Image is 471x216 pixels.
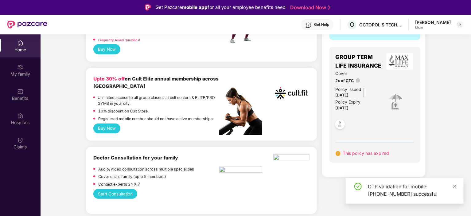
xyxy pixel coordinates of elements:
[336,70,378,77] span: Cover
[145,4,151,10] img: Logo
[7,21,47,29] img: New Pazcare Logo
[328,4,330,11] img: Stroke
[98,174,166,180] p: Cover entire family (upto 5 members)
[17,137,23,143] img: svg+xml;base64,PHN2ZyBpZD0iQ2xhaW0iIHhtbG5zPSJodHRwOi8vd3d3LnczLm9yZy8yMDAwL3N2ZyIgd2lkdGg9IjIwIi...
[356,78,360,83] img: info
[306,22,312,28] img: svg+xml;base64,PHN2ZyBpZD0iSGVscC0zMngzMiIgeG1sbnM9Imh0dHA6Ly93d3cudzMub3JnLzIwMDAvc3ZnIiB3aWR0aD...
[387,53,413,70] img: insurerLogo
[336,53,385,70] span: GROUP TERM LIFE INSURANCE
[273,154,309,162] img: physica%20-%20Edited.png
[415,25,451,30] div: User
[415,19,451,25] div: [PERSON_NAME]
[453,184,457,188] span: close
[93,44,121,54] button: Buy Now
[155,4,286,11] div: Get Pazcare for all your employee benefits need
[457,22,462,27] img: svg+xml;base64,PHN2ZyBpZD0iRHJvcGRvd24tMzJ4MzIiIHhtbG5zPSJodHRwOi8vd3d3LnczLm9yZy8yMDAwL3N2ZyIgd2...
[385,92,407,113] img: icon
[98,181,140,187] p: Contact experts 24 X 7
[336,86,361,93] div: Policy issued
[290,4,329,11] a: Download Now
[182,4,208,10] strong: mobile app
[336,93,349,97] span: [DATE]
[333,118,348,133] img: svg+xml;base64,PHN2ZyB4bWxucz0iaHR0cDovL3d3dy53My5vcmcvMjAwMC9zdmciIHdpZHRoPSI0OC45NDMiIGhlaWdodD...
[350,21,354,28] span: O
[336,151,341,156] img: svg+xml;base64,PHN2ZyB4bWxucz0iaHR0cDovL3d3dy53My5vcmcvMjAwMC9zdmciIHdpZHRoPSIxNiIgaGVpZ2h0PSIxNi...
[98,116,214,122] p: Registered mobile number should not have active memberships.
[93,76,219,89] b: on Cult Elite annual membership across [GEOGRAPHIC_DATA]
[17,40,23,46] img: svg+xml;base64,PHN2ZyBpZD0iSG9tZSIgeG1sbnM9Imh0dHA6Ly93d3cudzMub3JnLzIwMDAvc3ZnIiB3aWR0aD0iMjAiIG...
[98,166,194,172] p: Audio/Video consultation across multiple specialities
[93,189,138,199] button: Start Consultation
[336,106,349,110] span: [DATE]
[93,76,125,82] b: Upto 30% off
[219,167,262,175] img: pngtree-physiotherapy-physiotherapist-rehab-disability-stretching-png-image_6063262.png
[368,183,456,198] div: OTP validation for mobile: [PHONE_NUMBER] successful
[336,78,378,84] span: 2x of CTC
[17,113,23,119] img: svg+xml;base64,PHN2ZyBpZD0iSG9zcGl0YWxzIiB4bWxucz0iaHR0cDovL3d3dy53My5vcmcvMjAwMC9zdmciIHdpZHRoPS...
[359,22,402,28] div: OCTOPOLIS TECHNOLOGIES PRIVATE LIMITED
[93,124,121,133] button: Buy Now
[219,88,262,135] img: pc2.png
[273,75,309,111] img: cult.png
[314,22,329,27] div: Get Help
[354,183,362,190] span: check-circle
[98,95,220,107] p: Unlimited access to all group classes at cult centers & ELITE/PRO GYMS in your city.
[343,151,389,156] span: This policy has expired
[17,88,23,95] img: svg+xml;base64,PHN2ZyBpZD0iQmVuZWZpdHMiIHhtbG5zPSJodHRwOi8vd3d3LnczLm9yZy8yMDAwL3N2ZyIgd2lkdGg9Ij...
[93,155,178,161] b: Doctor Consultation for your family
[17,64,23,70] img: svg+xml;base64,PHN2ZyB3aWR0aD0iMjAiIGhlaWdodD0iMjAiIHZpZXdCb3g9IjAgMCAyMCAyMCIgZmlsbD0ibm9uZSIgeG...
[98,38,140,42] a: Frequently Asked Questions!
[336,99,361,105] div: Policy Expiry
[98,108,149,114] p: 10% discount on Cult Store.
